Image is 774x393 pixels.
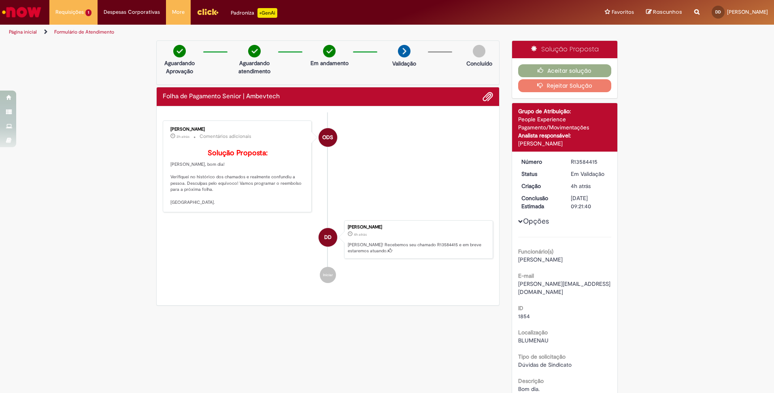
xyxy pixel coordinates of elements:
[727,8,768,15] span: [PERSON_NAME]
[172,8,185,16] span: More
[1,4,43,20] img: ServiceNow
[163,220,493,259] li: Dimitri Dittrich
[170,149,305,206] p: [PERSON_NAME], bom dia! Verifiquei no histórico dos chamados e realmente confundiu a pessoa. Desc...
[715,9,721,15] span: DD
[571,170,608,178] div: Em Validação
[197,6,219,18] img: click_logo_yellow_360x200.png
[54,29,114,35] a: Formulário de Atendimento
[85,9,91,16] span: 1
[473,45,485,57] img: img-circle-grey.png
[571,158,608,166] div: R13584415
[518,353,566,360] b: Tipo de solicitação
[323,45,336,57] img: check-circle-green.png
[104,8,160,16] span: Despesas Corporativas
[518,304,523,312] b: ID
[235,59,274,75] p: Aguardando atendimento
[483,91,493,102] button: Adicionar anexos
[310,59,349,67] p: Em andamento
[518,64,612,77] button: Aceitar solução
[518,107,612,115] div: Grupo de Atribuição:
[208,148,268,158] b: Solução Proposta:
[200,133,251,140] small: Comentários adicionais
[231,8,277,18] div: Padroniza
[653,8,682,16] span: Rascunhos
[248,45,261,57] img: check-circle-green.png
[515,170,565,178] dt: Status
[518,131,612,139] div: Analista responsável:
[6,25,510,40] ul: Trilhas de página
[518,139,612,148] div: [PERSON_NAME]
[354,232,367,237] span: 4h atrás
[518,377,544,385] b: Descrição
[319,128,337,147] div: Osvaldo da Silva Neto
[512,41,618,58] div: Solução Proposta
[257,8,277,18] p: +GenAi
[324,228,332,247] span: DD
[322,128,333,147] span: ODS
[518,313,530,320] span: 1854
[466,59,492,68] p: Concluído
[348,242,489,254] p: [PERSON_NAME]! Recebemos seu chamado R13584415 e em breve estaremos atuando.
[518,337,549,344] span: BLUMENAU
[518,280,610,296] span: [PERSON_NAME][EMAIL_ADDRESS][DOMAIN_NAME]
[398,45,410,57] img: arrow-next.png
[348,225,489,230] div: [PERSON_NAME]
[55,8,84,16] span: Requisições
[518,115,612,131] div: People Experience Pagamento/Movimentações
[392,59,416,68] p: Validação
[9,29,37,35] a: Página inicial
[518,361,572,368] span: Dúvidas de Sindicato
[571,182,591,190] span: 4h atrás
[612,8,634,16] span: Favoritos
[646,8,682,16] a: Rascunhos
[170,127,305,132] div: [PERSON_NAME]
[518,256,563,263] span: [PERSON_NAME]
[518,79,612,92] button: Rejeitar Solução
[515,182,565,190] dt: Criação
[515,194,565,210] dt: Conclusão Estimada
[571,194,608,210] div: [DATE] 09:21:40
[176,134,189,139] time: 01/10/2025 11:40:24
[173,45,186,57] img: check-circle-green.png
[176,134,189,139] span: 2h atrás
[571,182,591,190] time: 01/10/2025 09:21:37
[354,232,367,237] time: 01/10/2025 09:21:37
[319,228,337,247] div: Dimitri Dittrich
[163,93,280,100] h2: Folha de Pagamento Senior | Ambevtech Histórico de tíquete
[518,248,553,255] b: Funcionário(s)
[571,182,608,190] div: 01/10/2025 09:21:37
[163,112,493,291] ul: Histórico de tíquete
[518,272,534,279] b: E-mail
[160,59,199,75] p: Aguardando Aprovação
[518,329,548,336] b: Localização
[515,158,565,166] dt: Número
